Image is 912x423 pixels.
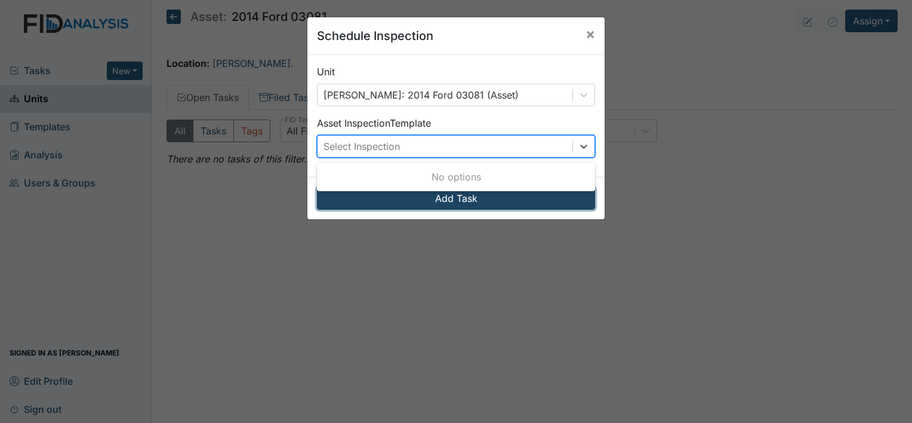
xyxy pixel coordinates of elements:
label: Unit [317,65,335,79]
div: No options [317,165,595,189]
div: [PERSON_NAME]: 2014 Ford 03081 (Asset) [323,88,519,102]
label: Asset Inspection Template [317,116,431,130]
h5: Schedule Inspection [317,27,433,45]
button: Close [576,17,605,51]
div: Select Inspection [323,139,400,154]
button: Add Task [317,187,595,210]
span: × [586,25,595,42]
